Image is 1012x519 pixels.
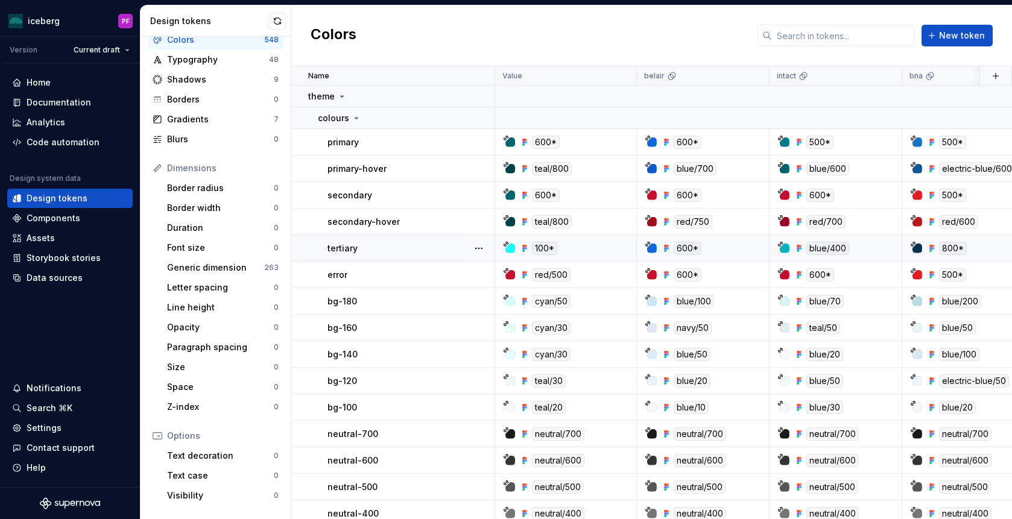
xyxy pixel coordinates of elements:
div: neutral/700 [532,427,584,441]
div: blue/600 [806,162,849,175]
a: Font size0 [162,238,283,257]
div: teal/20 [532,401,566,414]
a: Size0 [162,357,283,377]
p: primary [327,136,359,148]
div: Typography [167,54,269,66]
a: Border width0 [162,198,283,218]
div: Line height [167,301,274,313]
a: Settings [7,418,133,438]
div: 0 [274,451,279,461]
div: red/500 [532,268,571,282]
button: icebergPF [2,8,138,34]
p: secondary-hover [327,216,400,228]
div: 0 [274,342,279,352]
div: blue/200 [939,295,981,308]
img: 418c6d47-6da6-4103-8b13-b5999f8989a1.png [8,14,23,28]
div: Border width [167,202,274,214]
div: Analytics [27,116,65,128]
a: Z-index0 [162,397,283,417]
div: Data sources [27,272,83,284]
div: blue/20 [806,348,843,361]
div: Paragraph spacing [167,341,274,353]
div: neutral/600 [532,454,584,467]
div: neutral/600 [674,454,726,467]
div: Help [27,462,46,474]
div: Code automation [27,136,100,148]
p: bg-180 [327,295,357,307]
a: Analytics [7,113,133,132]
div: 0 [274,402,279,412]
a: Supernova Logo [40,497,100,509]
div: Home [27,77,51,89]
div: blue/30 [806,401,843,414]
button: Help [7,458,133,477]
a: Documentation [7,93,133,112]
div: neutral/500 [674,480,726,494]
h2: Colors [311,25,356,46]
div: 0 [274,491,279,500]
div: 0 [274,303,279,312]
div: neutral/600 [939,454,991,467]
div: Size [167,361,274,373]
p: bg-140 [327,348,358,360]
a: Opacity0 [162,318,283,337]
a: Code automation [7,133,133,152]
p: theme [308,90,335,102]
div: neutral/700 [674,427,726,441]
a: Generic dimension263 [162,258,283,277]
a: Letter spacing0 [162,278,283,297]
div: blue/400 [806,242,849,255]
div: blue/100 [674,295,714,308]
a: Home [7,73,133,92]
a: Border radius0 [162,178,283,198]
div: Letter spacing [167,282,274,294]
div: Dimensions [167,162,279,174]
div: Shadows [167,74,274,86]
button: Contact support [7,438,133,458]
a: Storybook stories [7,248,133,268]
div: 263 [264,263,279,272]
a: Duration0 [162,218,283,237]
div: Space [167,381,274,393]
div: Colors [167,34,264,46]
div: blue/100 [939,348,979,361]
div: 48 [269,55,279,64]
div: 7 [274,115,279,124]
div: neutral/600 [806,454,859,467]
a: Text case0 [162,466,283,485]
button: Notifications [7,379,133,398]
p: bna [909,71,923,81]
div: Opacity [167,321,274,333]
div: 0 [274,95,279,104]
a: Colors548 [148,30,283,49]
div: teal/50 [806,321,840,335]
div: blue/70 [806,295,844,308]
div: 0 [274,382,279,392]
div: Documentation [27,96,91,109]
div: red/750 [674,215,712,228]
a: Data sources [7,268,133,288]
p: colours [318,112,349,124]
a: Visibility0 [162,486,283,505]
div: 0 [274,183,279,193]
div: Border radius [167,182,274,194]
p: Value [502,71,522,81]
div: 0 [274,223,279,233]
p: intact [777,71,796,81]
p: bg-120 [327,375,357,387]
a: Components [7,209,133,228]
span: New token [939,30,985,42]
button: New token [922,25,993,46]
div: PF [122,16,130,26]
div: Font size [167,242,274,254]
a: Shadows9 [148,70,283,89]
a: Design tokens [7,189,133,208]
div: Options [167,430,279,442]
div: red/700 [806,215,846,228]
p: error [327,269,347,281]
a: Gradients7 [148,110,283,129]
a: Text decoration0 [162,446,283,465]
div: 0 [274,322,279,332]
div: Z-index [167,401,274,413]
div: 0 [274,471,279,480]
